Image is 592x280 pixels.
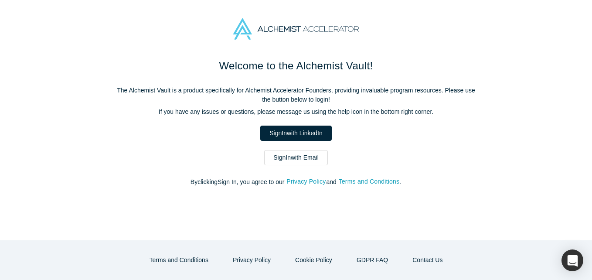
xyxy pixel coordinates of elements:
[286,177,326,187] button: Privacy Policy
[403,253,452,268] button: Contact Us
[338,177,400,187] button: Terms and Conditions
[260,126,331,141] a: SignInwith LinkedIn
[264,150,328,165] a: SignInwith Email
[113,178,479,187] p: By clicking Sign In , you agree to our and .
[113,107,479,116] p: If you have any issues or questions, please message us using the help icon in the bottom right co...
[113,58,479,74] h1: Welcome to the Alchemist Vault!
[113,86,479,104] p: The Alchemist Vault is a product specifically for Alchemist Accelerator Founders, providing inval...
[286,253,341,268] button: Cookie Policy
[140,253,218,268] button: Terms and Conditions
[347,253,397,268] a: GDPR FAQ
[224,253,280,268] button: Privacy Policy
[233,18,359,40] img: Alchemist Accelerator Logo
